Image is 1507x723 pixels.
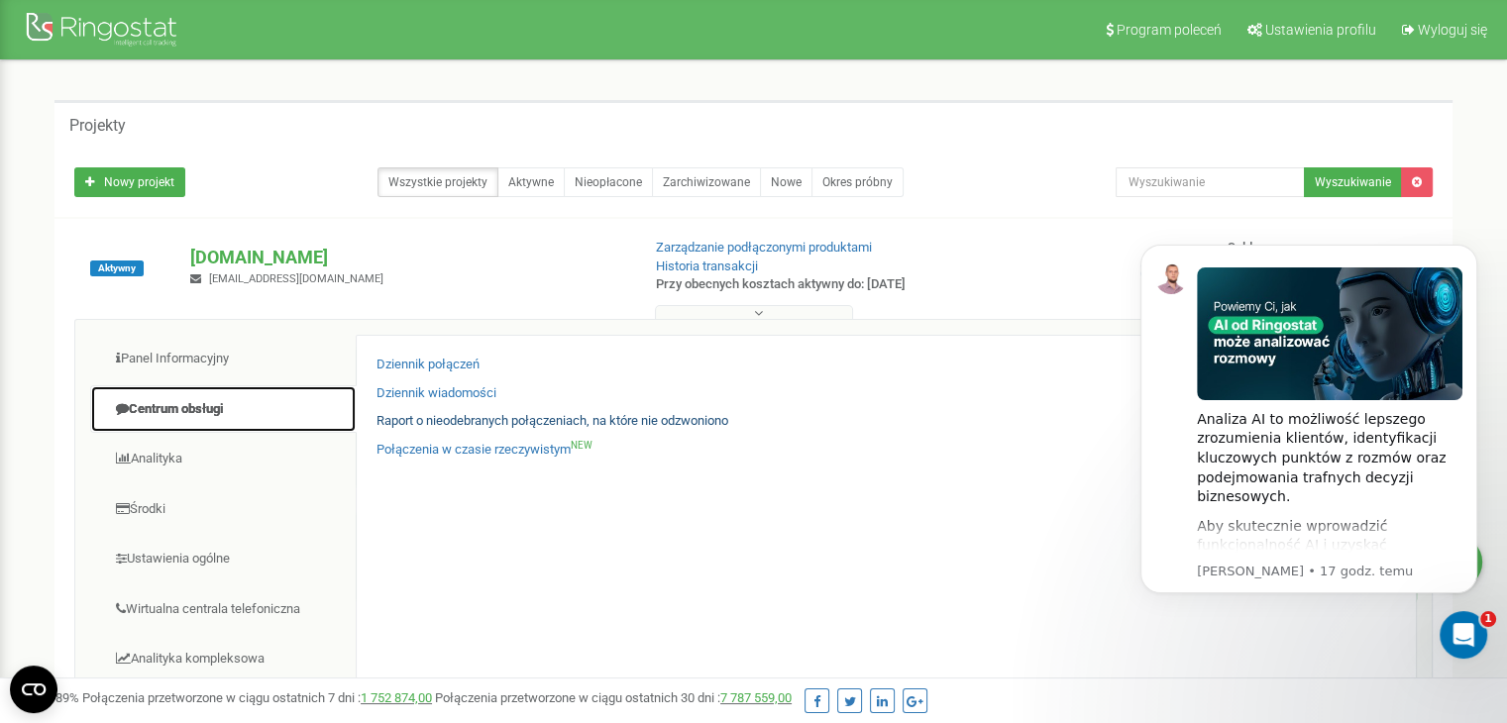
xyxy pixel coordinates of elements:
[564,167,653,197] a: Nieopłacone
[10,666,57,713] button: Open CMP widget
[69,117,126,135] h5: Projekty
[90,585,357,634] a: Wirtualna centrala telefoniczna
[1111,215,1507,670] iframe: Intercom notifications wiadomość
[82,690,432,705] span: Połączenia przetworzone w ciągu ostatnich 7 dni :
[90,385,357,434] a: Centrum obsługi
[1418,22,1487,38] span: Wyloguj się
[377,441,592,460] a: Połączenia w czasie rzeczywistymNEW
[1265,22,1376,38] span: Ustawienia profilu
[720,690,792,705] a: 7 787 559,00
[1440,611,1487,659] iframe: Intercom live chat
[377,412,728,431] a: Raport o nieodebranych połączeniach, na które nie odzwoniono
[1304,167,1402,197] button: Wyszukiwanie
[90,335,357,383] a: Panel Informacyjny
[656,240,872,255] a: Zarządzanie podłączonymi produktami
[377,384,496,403] a: Dziennik wiadomości
[377,167,498,197] a: Wszystkie projekty
[361,690,432,705] a: 1 752 874,00
[90,485,357,534] a: Środki
[1116,167,1305,197] input: Wyszukiwanie
[209,272,383,285] span: [EMAIL_ADDRESS][DOMAIN_NAME]
[90,535,357,583] a: Ustawienia ogólne
[652,167,761,197] a: Zarchiwizowane
[377,356,480,374] a: Dziennik połączeń
[74,167,185,197] a: Nowy projekt
[1480,611,1496,627] span: 1
[435,690,792,705] span: Połączenia przetworzone w ciągu ostatnich 30 dni :
[90,260,144,276] span: Aktywny
[656,258,758,273] a: Historia transakcji
[811,167,904,197] a: Okres próbny
[90,435,357,483] a: Analityka
[190,245,623,270] p: [DOMAIN_NAME]
[760,167,812,197] a: Nowe
[90,635,357,683] a: Analityka kompleksowa
[497,167,565,197] a: Aktywne
[656,275,973,294] p: Przy obecnych kosztach aktywny do: [DATE]
[1117,22,1222,38] span: Program poleceń
[571,440,592,451] sup: NEW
